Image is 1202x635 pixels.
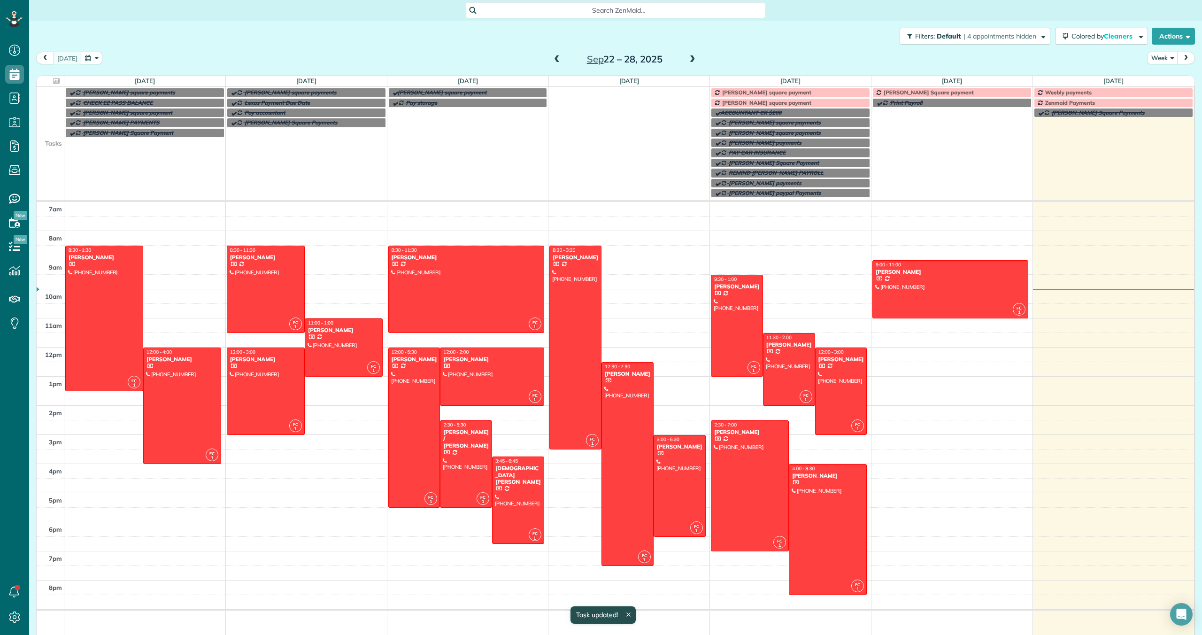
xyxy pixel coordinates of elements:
span: FC [694,524,699,529]
span: 7pm [49,555,62,562]
small: 1 [639,556,650,565]
small: 1 [691,527,702,535]
a: [DATE] [1103,77,1124,85]
span: 2pm [49,409,62,417]
small: 1 [425,497,437,506]
span: [PERSON_NAME] Square payment [884,89,974,96]
span: [PERSON_NAME] paypal Payments [729,189,821,196]
span: 4pm [49,467,62,475]
button: Colored byCleaners [1055,28,1148,45]
div: [PERSON_NAME] [714,283,760,290]
div: [PERSON_NAME] [792,472,864,479]
span: 12:00 - 3:00 [818,349,844,355]
small: 1 [852,585,863,594]
div: [PERSON_NAME] [391,254,541,261]
span: New [14,235,27,244]
span: FC [293,422,298,427]
span: FC [371,364,376,369]
small: 1 [586,439,598,448]
span: Weebly payments [1045,89,1092,96]
div: [PERSON_NAME] [604,371,651,377]
span: 3:45 - 6:45 [495,458,518,464]
div: [PERSON_NAME] [146,356,218,363]
span: ACCOUNTANT CK $260 [720,109,781,116]
span: 2:30 - 5:30 [443,422,466,428]
span: 1pm [49,380,62,387]
span: Sep [587,53,604,65]
span: FC [803,393,809,398]
div: [PERSON_NAME] [443,356,541,363]
small: 1 [477,497,489,506]
span: FC [480,495,485,500]
small: 1 [290,323,301,332]
small: 1 [529,395,541,404]
span: 9:30 - 1:00 [714,276,737,282]
span: [PERSON_NAME] PAYMENTS [83,119,160,126]
span: 8:30 - 11:30 [392,247,417,253]
div: Task updated! [570,606,636,624]
div: [DEMOGRAPHIC_DATA][PERSON_NAME] [495,465,541,485]
span: 11am [45,322,62,329]
small: 1 [1013,308,1025,317]
span: [PERSON_NAME] square payments [729,119,821,126]
div: [PERSON_NAME] [818,356,864,363]
span: 12:00 - 3:00 [230,349,255,355]
div: [PERSON_NAME] [875,269,1025,275]
span: Zenmaid Payments [1045,99,1095,106]
span: [PERSON_NAME] square payment [722,89,811,96]
span: 3:00 - 6:30 [657,436,679,442]
span: [PERSON_NAME] Square Payment [729,159,819,166]
div: [PERSON_NAME] [68,254,140,261]
a: Filters: Default | 4 appointments hidden [895,28,1050,45]
small: 1 [368,366,379,375]
span: [PERSON_NAME] square payments [83,89,175,96]
small: 1 [206,454,218,463]
span: FC [532,320,538,325]
span: PAY CAR INSURANCE [729,149,786,156]
span: [PERSON_NAME] square payments [729,129,821,136]
span: [PERSON_NAME] Square Payments [245,119,338,126]
button: Week [1147,52,1178,64]
span: Cleaners [1104,32,1134,40]
span: 8:30 - 3:30 [553,247,575,253]
span: FC [855,582,860,587]
span: [PERSON_NAME] payments [729,139,801,146]
small: 1 [128,381,140,390]
span: 12:00 - 2:00 [443,349,469,355]
span: FC [751,364,756,369]
span: FC [293,320,298,325]
span: 10am [45,293,62,300]
span: [PERSON_NAME] square payment [398,89,487,96]
span: [PERSON_NAME] square payment [83,109,172,116]
small: 1 [800,395,812,404]
span: 12:00 - 5:30 [392,349,417,355]
span: Print Payroll [890,99,923,106]
small: 1 [774,541,786,550]
span: 6pm [49,526,62,533]
span: Pay storage [406,99,438,106]
span: FC [532,393,538,398]
span: Filters: [915,32,935,40]
span: 12:30 - 7:30 [605,364,630,370]
span: 8:30 - 11:30 [230,247,255,253]
span: [PERSON_NAME] Square Payments [1052,109,1145,116]
span: FC [642,553,647,558]
span: 3pm [49,438,62,446]
span: CHECK EZ PASS BALANCE [83,99,153,106]
div: [PERSON_NAME] [308,327,380,333]
h2: 22 – 28, 2025 [566,54,683,64]
span: Default [937,32,962,40]
button: [DATE] [53,52,82,64]
span: 7am [49,205,62,213]
div: Open Intercom Messenger [1170,603,1193,626]
span: 5pm [49,496,62,504]
div: [PERSON_NAME] [656,443,703,450]
span: FC [428,495,433,500]
span: New [14,211,27,220]
span: 9:00 - 11:00 [876,262,901,268]
span: FC [209,451,215,456]
span: FC [590,436,595,441]
button: Actions [1152,28,1195,45]
span: 8am [49,234,62,242]
button: prev [36,52,54,64]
